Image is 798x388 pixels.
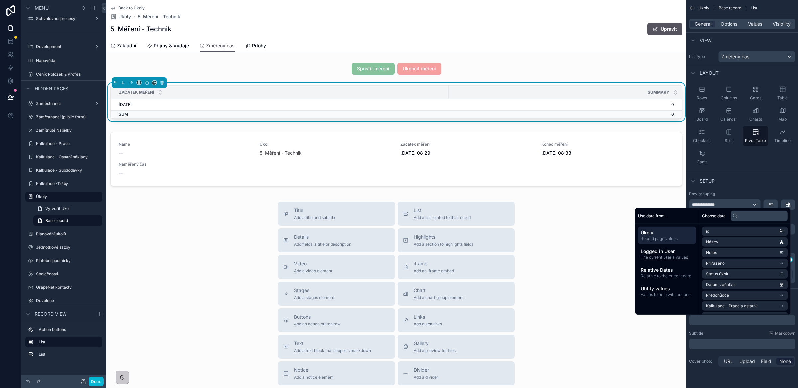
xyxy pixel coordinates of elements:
button: Done [89,377,104,386]
label: Dovolené [36,298,101,303]
label: Cover photo [689,359,716,364]
td: 0 [449,110,682,118]
button: VideoAdd a video element [278,255,395,279]
a: Kalkulace - Práce [25,138,102,149]
span: Buttons [294,314,341,320]
span: iframe [414,260,454,267]
a: Úkoly [110,13,131,20]
span: Highlights [414,234,473,240]
span: Chart [414,287,464,294]
label: Row grouping [689,191,715,196]
button: LinksAdd quick links [398,308,515,332]
a: Základní [110,40,136,53]
span: Změřený čas [721,53,749,60]
span: Add a stages element [294,295,334,300]
span: Úkoly [641,229,694,236]
span: Add a section to highlights fields [414,242,473,247]
span: Base record [719,5,741,11]
a: Kalkulace -Tržby [25,178,102,189]
span: Add a notice element [294,375,333,380]
span: Text [294,340,371,347]
button: HighlightsAdd a section to highlights fields [398,228,515,252]
span: Přlohy [252,42,266,49]
span: Rows [697,95,707,101]
span: Add a divider [414,375,438,380]
span: Back to Úkoly [118,5,145,11]
a: Společnosti [25,269,102,279]
a: Úkoly [25,192,102,202]
button: DividerAdd a divider [398,361,515,385]
span: Field [761,358,771,365]
span: URL [724,358,733,365]
button: Checklist [689,126,715,146]
span: Add a text block that supports markdown [294,348,371,353]
span: Title [294,207,335,214]
a: Ceník Položek & Profesí [25,69,102,80]
span: Změřený čas [206,42,235,49]
div: scrollable content [689,339,795,349]
button: Charts [743,105,768,125]
button: StagesAdd a stages element [278,282,395,306]
a: Nápověda [25,55,102,66]
span: None [779,358,791,365]
span: Základní [117,42,136,49]
a: Vytvořit Úkol [33,203,102,214]
button: Cards [743,83,768,103]
span: Record view [35,311,67,317]
button: iframeAdd an iframe embed [398,255,515,279]
span: Stages [294,287,334,294]
span: Choose data [702,213,726,218]
span: Add quick links [414,322,442,327]
a: Zamítnuté Nabídky [25,125,102,136]
button: NoticeAdd a notice element [278,361,395,385]
span: Příjmy & Výdaje [154,42,189,49]
span: Upload [739,358,755,365]
a: Schvalovací procesy [25,13,102,24]
a: Přlohy [245,40,266,53]
span: General [695,21,711,27]
a: 5. Měření - Technik [138,13,180,20]
label: Action buttons [39,327,100,332]
span: Menu [35,5,49,11]
span: Hidden pages [35,85,68,92]
a: Zaměstnanci (public form) [25,112,102,122]
span: View [700,37,712,44]
span: Record page values [641,236,694,241]
span: Add fields, a title or description [294,242,351,247]
label: Jednotkové sazby [36,245,101,250]
label: Subtitle [689,331,703,336]
button: Calendar [716,105,741,125]
button: Table [770,83,795,103]
span: Use data from... [638,213,668,218]
button: Rows [689,83,715,103]
span: Timeline [774,138,791,143]
span: Notice [294,367,333,373]
label: Úkoly [36,194,98,199]
label: List type [689,54,716,59]
button: ChartAdd a chart group element [398,282,515,306]
span: Charts [749,117,762,122]
span: Markdown [775,331,795,336]
span: Add a chart group element [414,295,464,300]
span: Base record [45,218,68,223]
label: Kalkulace - Subdodávky [36,168,101,173]
span: Vytvořit Úkol [45,206,70,211]
span: Layout [700,70,719,76]
span: Board [696,117,708,122]
label: Schvalovací procesy [36,16,92,21]
button: Změřený čas [718,51,795,62]
button: Gantt [689,147,715,167]
button: Split [716,126,741,146]
span: Utility values [641,285,694,292]
span: Relative to the current date [641,273,694,279]
span: Add a video element [294,268,332,274]
label: List [39,352,100,357]
span: Values to help with actions [641,292,694,297]
span: Values [748,21,762,27]
label: Zaměstnanci (public form) [36,114,101,120]
label: Zamítnuté Nabídky [36,128,101,133]
span: Úkoly [698,5,709,11]
label: List [39,339,97,345]
span: Add an action button row [294,322,341,327]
